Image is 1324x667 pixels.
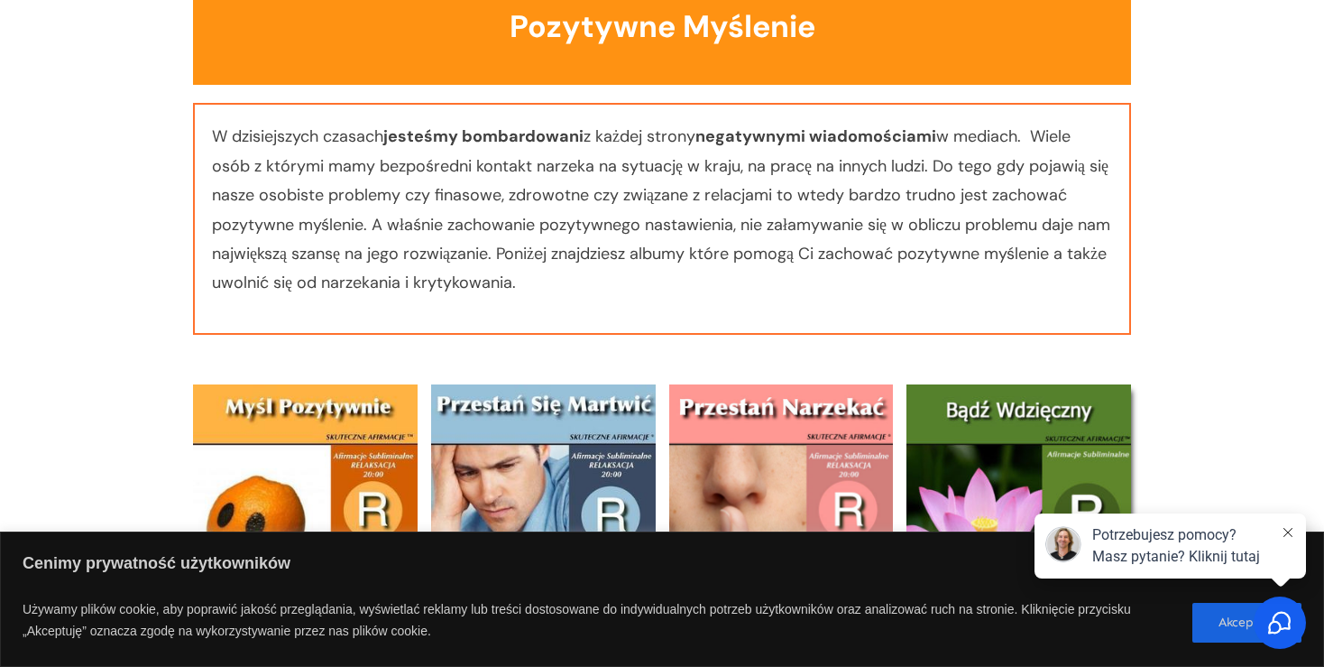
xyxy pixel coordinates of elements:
[23,548,1301,583] p: Cenimy prywatność użytkowników
[212,122,1112,315] p: W dzisiejszych czasach z każdej strony w mediach. Wiele osób z którymi mamy bezpośredni kontakt n...
[193,384,418,609] img: AFIRMACJE Mysl Pozytywnie dla mezczyzn 1
[383,125,584,147] span: jesteśmy bombardowani
[695,125,936,147] span: negatywnymi wiadomościami
[510,6,815,47] font: Pozytywne Myślenie
[431,384,656,609] img: AFIRMACJE Przestan Sie Martwic dla kobiet 1
[906,384,1131,609] img: Badz-Wdzięczny-R
[23,594,1179,652] p: Używamy plików cookie, aby poprawić jakość przeglądania, wyświetlać reklamy lub treści dostosowan...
